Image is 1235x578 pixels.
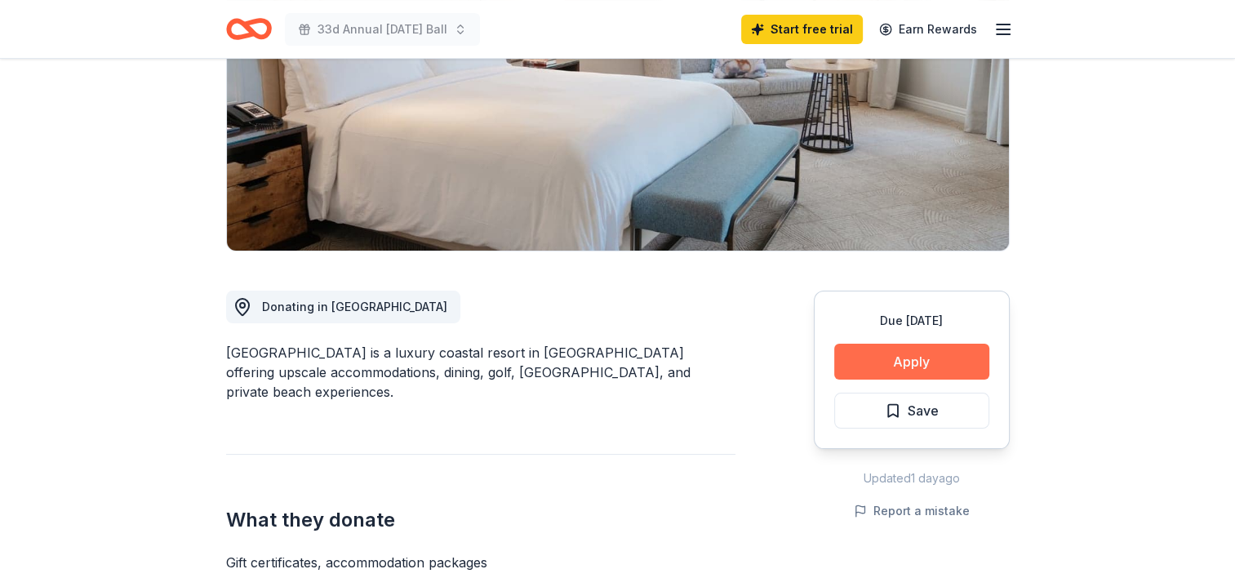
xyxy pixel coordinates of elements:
[834,311,989,331] div: Due [DATE]
[226,10,272,48] a: Home
[226,553,735,572] div: Gift certificates, accommodation packages
[262,300,447,313] span: Donating in [GEOGRAPHIC_DATA]
[285,13,480,46] button: 33d Annual [DATE] Ball
[226,343,735,402] div: [GEOGRAPHIC_DATA] is a luxury coastal resort in [GEOGRAPHIC_DATA] offering upscale accommodations...
[854,501,970,521] button: Report a mistake
[869,15,987,44] a: Earn Rewards
[814,469,1010,488] div: Updated 1 day ago
[318,20,447,39] span: 33d Annual [DATE] Ball
[834,344,989,380] button: Apply
[834,393,989,429] button: Save
[226,507,735,533] h2: What they donate
[908,400,939,421] span: Save
[741,15,863,44] a: Start free trial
